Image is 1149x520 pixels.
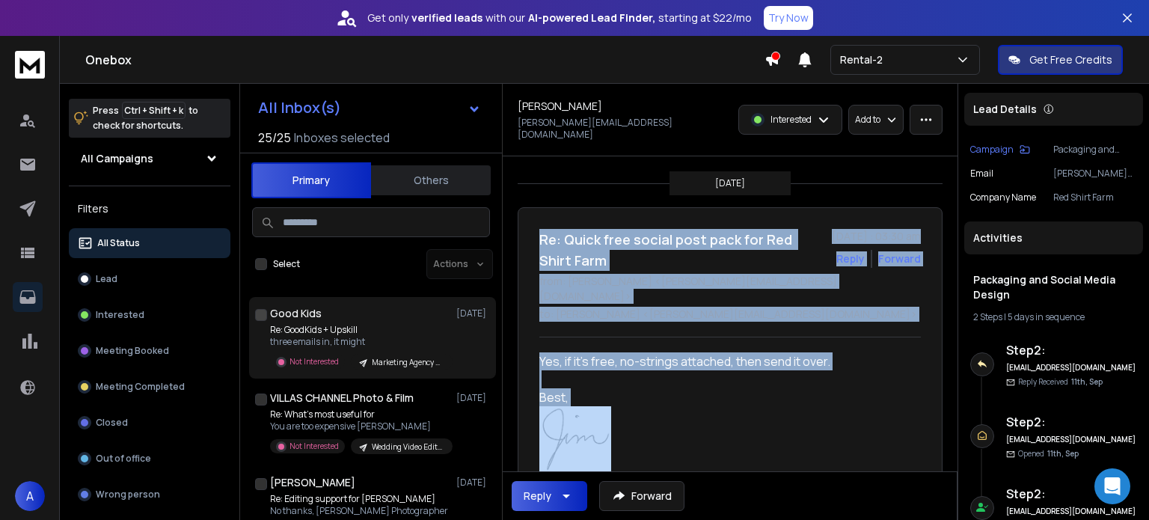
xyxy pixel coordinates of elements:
[970,168,993,180] p: Email
[539,406,611,472] img: AIorK4xgl2wGHaGKIVu7Fq7gSQJ7_Uwr0DwvfrT5eBmgeneQL7E6XeSgaellewD8i7Ru1Nbu7gZ9HrMmTpRqlI1M0FFkjt3qF...
[15,481,45,511] button: A
[69,198,230,219] h3: Filters
[371,164,491,197] button: Others
[270,420,450,432] p: You are too expensive [PERSON_NAME]
[1006,341,1137,359] h6: Step 2 :
[258,129,291,147] span: 25 / 25
[69,480,230,510] button: Wrong person
[512,481,587,511] button: Reply
[1047,448,1079,459] span: 11th, Sep
[411,10,482,25] strong: verified leads
[270,336,450,348] p: three emails in, it might
[270,324,450,336] p: Re: GoodKids + Upskill
[524,489,551,504] div: Reply
[294,129,390,147] h3: Inboxes selected
[69,408,230,438] button: Closed
[273,258,300,270] label: Select
[96,453,151,465] p: Out of office
[878,251,921,266] div: Forward
[122,102,186,119] span: Ctrl + Shift + k
[81,151,153,166] h1: All Campaigns
[372,357,444,368] p: Marketing Agency Customize Campaign
[456,308,490,319] p: [DATE]
[539,307,921,322] p: to: [PERSON_NAME] <[PERSON_NAME][EMAIL_ADDRESS][DOMAIN_NAME]>
[1006,434,1137,445] h6: [EMAIL_ADDRESS][DOMAIN_NAME]
[1018,376,1103,388] p: Reply Received
[96,309,144,321] p: Interested
[69,264,230,294] button: Lead
[539,274,921,304] p: from: [PERSON_NAME] <[PERSON_NAME][EMAIL_ADDRESS][DOMAIN_NAME]>
[528,10,655,25] strong: AI-powered Lead Finder,
[715,177,745,189] p: [DATE]
[1018,448,1079,459] p: Opened
[855,114,880,126] p: Add to
[998,45,1123,75] button: Get Free Credits
[539,388,909,406] div: Best,
[770,114,812,126] p: Interested
[518,117,726,141] p: [PERSON_NAME][EMAIL_ADDRESS][DOMAIN_NAME]
[764,6,813,30] button: Try Now
[539,229,823,271] h1: Re: Quick free social post pack for Red Shirt Farm
[832,229,921,244] p: [DATE] : 03:30 am
[840,52,889,67] p: Rental-2
[270,409,450,420] p: Re: What’s most useful for
[1029,52,1112,67] p: Get Free Credits
[270,493,450,505] p: Re: Editing support for [PERSON_NAME]
[96,273,117,285] p: Lead
[1006,506,1137,517] h6: [EMAIL_ADDRESS][DOMAIN_NAME]
[1053,168,1137,180] p: [PERSON_NAME][EMAIL_ADDRESS][DOMAIN_NAME]
[970,192,1036,204] p: Company Name
[973,102,1037,117] p: Lead Details
[973,311,1002,323] span: 2 Steps
[258,100,341,115] h1: All Inbox(s)
[372,441,444,453] p: Wedding Video Editing
[93,103,198,133] p: Press to check for shortcuts.
[69,336,230,366] button: Meeting Booked
[97,237,140,249] p: All Status
[836,251,865,266] button: Reply
[973,272,1134,302] h1: Packaging and Social Media Design
[96,489,160,501] p: Wrong person
[270,505,450,517] p: No thanks, [PERSON_NAME] Photographer
[1071,376,1103,387] span: 11th, Sep
[599,481,684,511] button: Forward
[96,417,128,429] p: Closed
[251,162,371,198] button: Primary
[964,221,1143,254] div: Activities
[1094,468,1130,504] div: Open Intercom Messenger
[15,51,45,79] img: logo
[69,300,230,330] button: Interested
[69,444,230,474] button: Out of office
[1053,192,1137,204] p: Red Shirt Farm
[1006,413,1137,431] h6: Step 2 :
[1006,362,1137,373] h6: [EMAIL_ADDRESS][DOMAIN_NAME]
[96,381,185,393] p: Meeting Completed
[970,144,1014,156] p: Campaign
[970,144,1030,156] button: Campaign
[96,345,169,357] p: Meeting Booked
[1053,144,1137,156] p: Packaging and Social Media Design
[456,477,490,489] p: [DATE]
[246,93,493,123] button: All Inbox(s)
[69,372,230,402] button: Meeting Completed
[85,51,765,69] h1: Onebox
[270,475,355,490] h1: [PERSON_NAME]
[270,306,322,321] h1: Good Kids
[289,441,339,452] p: Not Interested
[367,10,752,25] p: Get only with our starting at $22/mo
[69,228,230,258] button: All Status
[768,10,809,25] p: Try Now
[539,352,909,370] div: Yes, if it's free, no-strings attached, then send it over.
[1006,485,1137,503] h6: Step 2 :
[518,99,602,114] h1: [PERSON_NAME]
[270,391,414,406] h1: VILLAS CHANNEL Photo & Film
[69,144,230,174] button: All Campaigns
[289,356,339,367] p: Not Interested
[973,311,1134,323] div: |
[1008,311,1085,323] span: 5 days in sequence
[456,392,490,404] p: [DATE]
